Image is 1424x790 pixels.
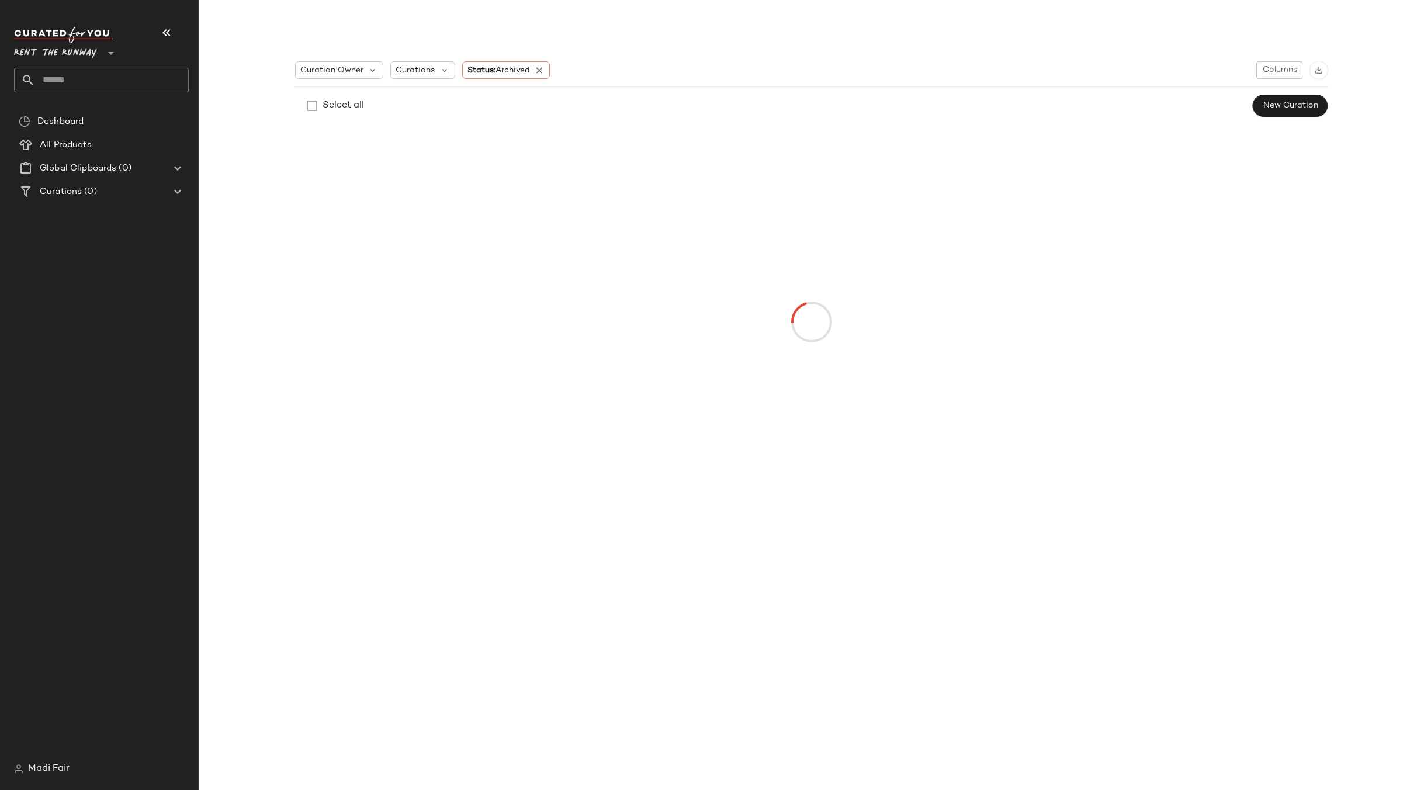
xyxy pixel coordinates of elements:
span: Curation Owner [300,64,363,77]
span: Rent the Runway [14,40,97,61]
div: Select all [323,99,364,113]
span: Curations [396,64,435,77]
span: Status: [467,64,530,77]
span: Global Clipboards [40,162,116,175]
span: All Products [40,138,92,152]
img: cfy_white_logo.C9jOOHJF.svg [14,27,113,43]
span: (0) [82,185,96,199]
img: svg%3e [14,764,23,774]
span: Archived [496,66,530,75]
span: Dashboard [37,115,84,129]
span: (0) [116,162,131,175]
span: Columns [1262,65,1297,75]
img: svg%3e [19,116,30,127]
button: Columns [1256,61,1302,79]
span: Madi Fair [28,762,70,776]
span: Curations [40,185,82,199]
button: New Curation [1252,95,1328,117]
span: New Curation [1262,101,1318,110]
